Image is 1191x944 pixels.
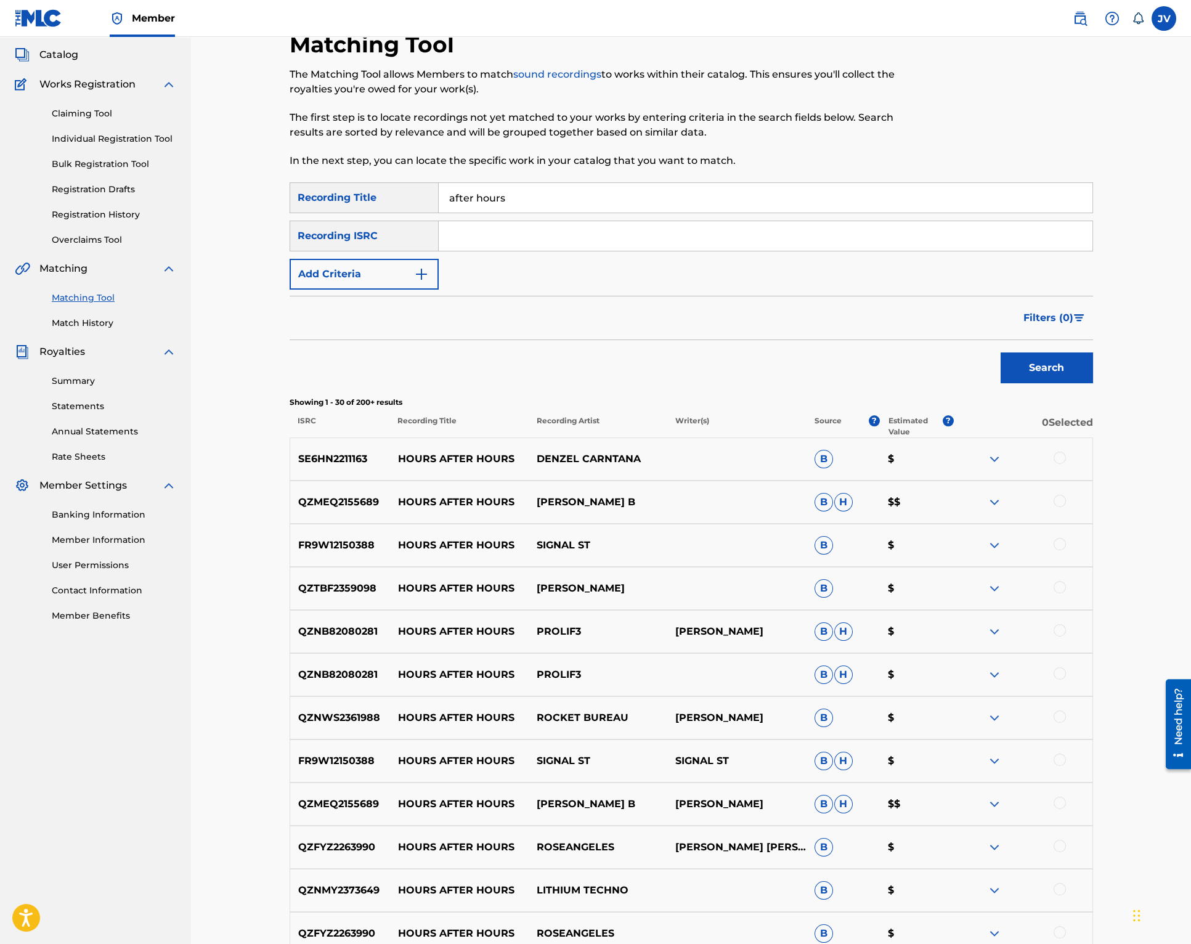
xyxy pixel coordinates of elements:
[290,415,389,437] p: ISRC
[880,581,953,596] p: $
[815,450,833,468] span: B
[290,581,390,596] p: QZTBF2359098
[987,452,1002,466] img: expand
[815,579,833,598] span: B
[1156,673,1191,775] iframe: Resource Center
[880,538,953,553] p: $
[290,624,390,639] p: QZNB82080281
[52,400,176,413] a: Statements
[161,344,176,359] img: expand
[834,795,853,813] span: H
[529,797,667,812] p: [PERSON_NAME] B
[52,158,176,171] a: Bulk Registration Tool
[880,452,953,466] p: $
[290,259,439,290] button: Add Criteria
[52,208,176,221] a: Registration History
[987,754,1002,768] img: expand
[52,317,176,330] a: Match History
[954,415,1093,437] p: 0 Selected
[880,797,953,812] p: $$
[880,926,953,941] p: $
[290,797,390,812] p: QZMEQ2155689
[52,450,176,463] a: Rate Sheets
[290,667,390,682] p: QZNB82080281
[52,291,176,304] a: Matching Tool
[834,622,853,641] span: H
[110,11,124,26] img: Top Rightsholder
[290,538,390,553] p: FR9W12150388
[667,797,806,812] p: [PERSON_NAME]
[667,710,806,725] p: [PERSON_NAME]
[667,840,806,855] p: [PERSON_NAME] [PERSON_NAME]
[389,624,528,639] p: HOURS AFTER HOURS
[834,665,853,684] span: H
[389,538,528,553] p: HOURS AFTER HOURS
[987,495,1002,510] img: expand
[389,667,528,682] p: HOURS AFTER HOURS
[389,754,528,768] p: HOURS AFTER HOURS
[290,883,390,898] p: QZNMY2373649
[529,581,667,596] p: [PERSON_NAME]
[987,538,1002,553] img: expand
[529,926,667,941] p: ROSEANGELES
[667,415,807,437] p: Writer(s)
[39,478,127,493] span: Member Settings
[529,495,667,510] p: [PERSON_NAME] B
[161,77,176,92] img: expand
[1105,11,1120,26] img: help
[815,881,833,900] span: B
[987,624,1002,639] img: expand
[987,581,1002,596] img: expand
[1129,885,1191,944] iframe: Chat Widget
[815,795,833,813] span: B
[815,665,833,684] span: B
[52,534,176,547] a: Member Information
[815,622,833,641] span: B
[52,183,176,196] a: Registration Drafts
[389,883,528,898] p: HOURS AFTER HOURS
[880,624,953,639] p: $
[815,924,833,943] span: B
[943,415,954,426] span: ?
[834,493,853,511] span: H
[880,754,953,768] p: $
[880,667,953,682] p: $
[290,182,1093,389] form: Search Form
[15,47,78,62] a: CatalogCatalog
[161,261,176,276] img: expand
[987,797,1002,812] img: expand
[1132,12,1144,25] div: Notifications
[815,536,833,555] span: B
[1074,314,1084,322] img: filter
[389,581,528,596] p: HOURS AFTER HOURS
[888,415,943,437] p: Estimated Value
[39,47,78,62] span: Catalog
[389,840,528,855] p: HOURS AFTER HOURS
[529,624,667,639] p: PROLIF3
[132,11,175,25] span: Member
[815,493,833,511] span: B
[880,495,953,510] p: $$
[290,67,908,97] p: The Matching Tool allows Members to match to works within their catalog. This ensures you'll coll...
[667,754,806,768] p: SIGNAL ST
[161,478,176,493] img: expand
[1100,6,1124,31] div: Help
[15,47,30,62] img: Catalog
[52,559,176,572] a: User Permissions
[815,709,833,727] span: B
[987,667,1002,682] img: expand
[15,344,30,359] img: Royalties
[290,153,908,168] p: In the next step, you can locate the specific work in your catalog that you want to match.
[290,710,390,725] p: QZNWS2361988
[1133,897,1140,934] div: Drag
[389,452,528,466] p: HOURS AFTER HOURS
[389,495,528,510] p: HOURS AFTER HOURS
[52,234,176,246] a: Overclaims Tool
[389,415,529,437] p: Recording Title
[15,261,30,276] img: Matching
[52,609,176,622] a: Member Benefits
[1152,6,1176,31] div: User Menu
[290,452,390,466] p: SE6HN2211163
[1016,303,1093,333] button: Filters (0)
